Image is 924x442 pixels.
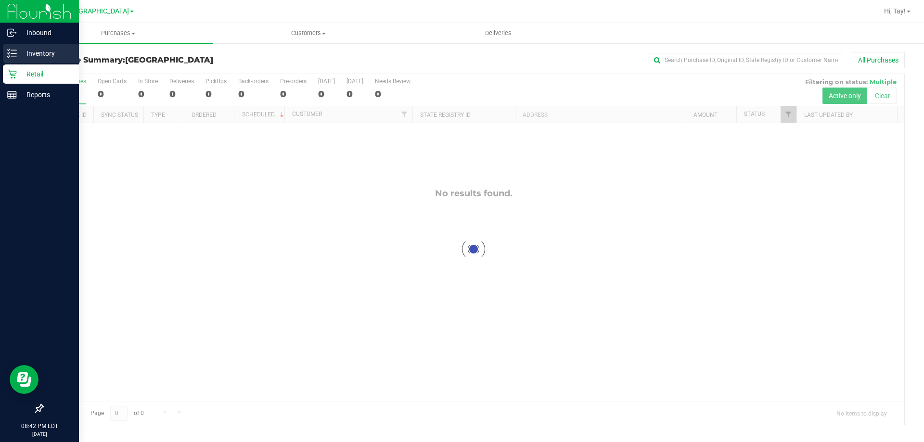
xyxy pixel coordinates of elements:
p: Retail [17,68,75,80]
inline-svg: Retail [7,69,17,79]
span: [GEOGRAPHIC_DATA] [63,7,129,15]
p: Reports [17,89,75,101]
p: 08:42 PM EDT [4,422,75,430]
span: Hi, Tay! [884,7,906,15]
p: [DATE] [4,430,75,438]
inline-svg: Reports [7,90,17,100]
h3: Purchase Summary: [42,56,330,64]
a: Customers [213,23,403,43]
inline-svg: Inventory [7,49,17,58]
span: [GEOGRAPHIC_DATA] [125,55,213,64]
p: Inbound [17,27,75,38]
a: Purchases [23,23,213,43]
input: Search Purchase ID, Original ID, State Registry ID or Customer Name... [650,53,842,67]
span: Customers [214,29,403,38]
button: All Purchases [852,52,905,68]
span: Purchases [23,29,213,38]
a: Deliveries [403,23,593,43]
span: Deliveries [472,29,525,38]
inline-svg: Inbound [7,28,17,38]
p: Inventory [17,48,75,59]
iframe: Resource center [10,365,38,394]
